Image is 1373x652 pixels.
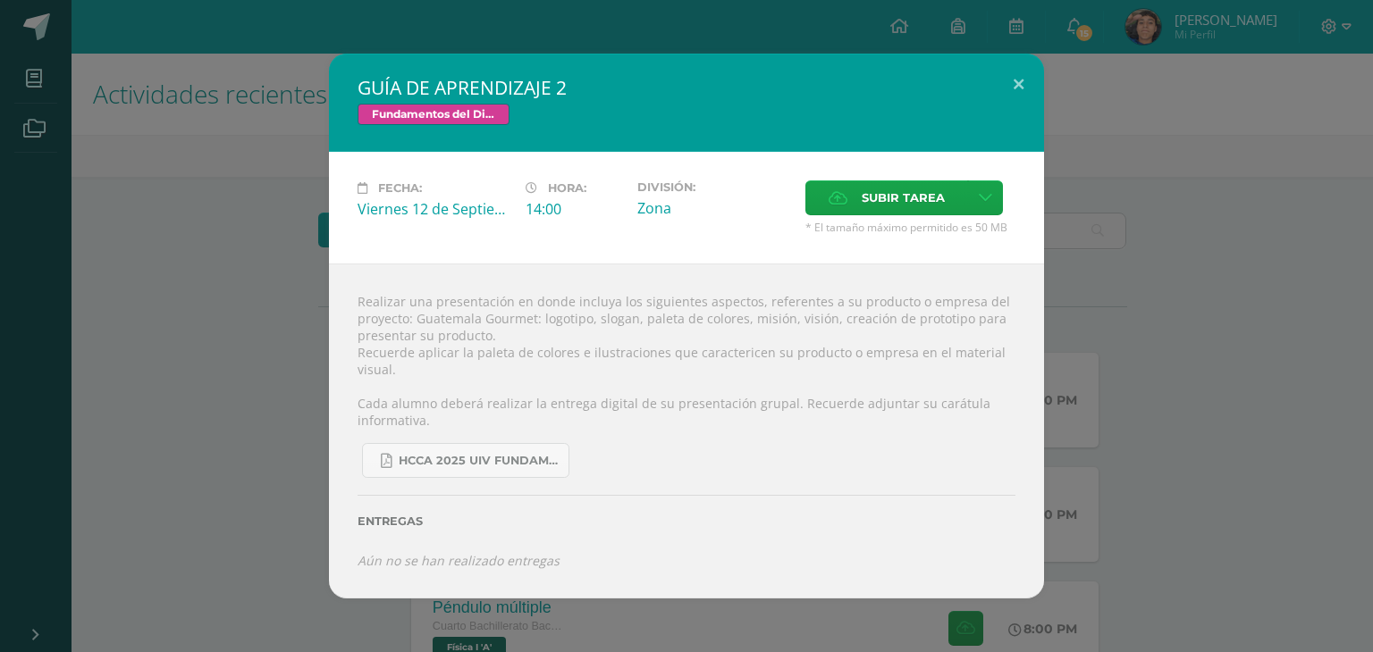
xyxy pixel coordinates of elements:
span: Fecha: [378,181,422,195]
span: HCCA 2025 UIV FUNDAMENTOS DEL DISEÑO.docx (3).pdf [399,454,560,468]
span: * El tamaño máximo permitido es 50 MB [805,220,1015,235]
a: HCCA 2025 UIV FUNDAMENTOS DEL DISEÑO.docx (3).pdf [362,443,569,478]
span: Hora: [548,181,586,195]
button: Close (Esc) [993,54,1044,114]
span: Fundamentos del Diseño [358,104,510,125]
div: Viernes 12 de Septiembre [358,199,511,219]
div: 14:00 [526,199,623,219]
div: Zona [637,198,791,218]
i: Aún no se han realizado entregas [358,552,560,569]
span: Subir tarea [862,181,945,214]
h2: GUÍA DE APRENDIZAJE 2 [358,75,1015,100]
div: Realizar una presentación en donde incluya los siguientes aspectos, referentes a su producto o em... [329,263,1044,598]
label: División: [637,180,791,194]
label: Entregas [358,514,1015,528]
